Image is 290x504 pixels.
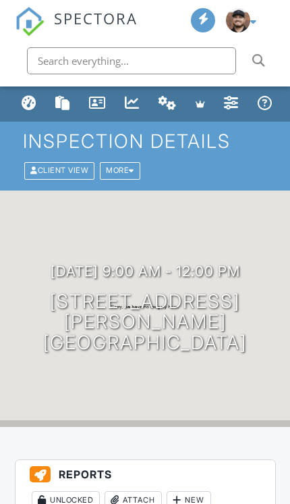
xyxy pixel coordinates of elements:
a: Settings [219,91,243,117]
a: SPECTORA [15,20,138,46]
div: More [100,162,140,179]
h1: Inspection Details [23,131,267,152]
span: SPECTORA [54,7,138,28]
a: Automations (Basic) [154,91,181,117]
a: Contacts [84,91,111,117]
h3: [DATE] 9:00 am - 12:00 pm [51,263,240,280]
a: Metrics [120,91,144,117]
a: Client View [23,166,98,175]
h1: [STREET_ADDRESS][PERSON_NAME] [GEOGRAPHIC_DATA] [19,291,271,353]
a: Dashboard [17,91,41,117]
img: The Best Home Inspection Software - Spectora [15,7,45,36]
a: Support Center [253,91,277,117]
div: Client View [24,162,94,179]
img: 5819b9cce53a45cbbde6b2fb02311f18.jpeg [226,8,250,32]
input: Search everything... [27,47,236,74]
a: Advanced [191,91,210,117]
a: Templates [51,91,75,117]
